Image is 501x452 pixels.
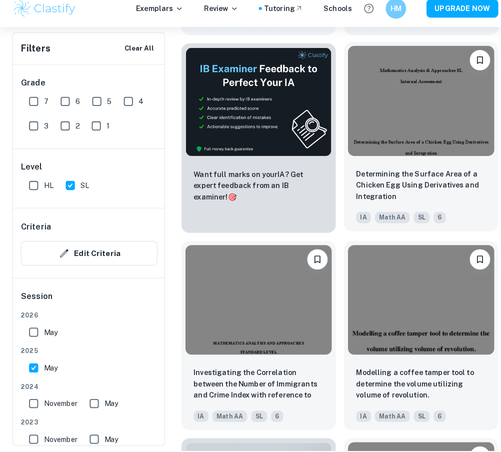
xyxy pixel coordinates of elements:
button: Bookmark [461,58,481,78]
a: Schools [317,12,345,23]
p: Modelling a coffee tamper tool to determine the volume utilizing volume of revolution. [349,369,477,402]
span: SL [79,186,87,197]
a: BookmarkInvestigating the Correlation between the Number of Immigrants and Crime Index with refer... [178,246,329,431]
h6: Criteria [20,226,50,238]
span: Math AA [368,217,402,228]
button: Clear All [119,49,153,64]
button: Bookmark [461,254,481,274]
span: May [43,330,56,341]
span: May [102,400,116,411]
span: SL [406,412,421,423]
span: 2 [74,127,78,138]
span: Math AA [208,412,242,423]
h6: HM [383,12,394,23]
button: Edit Criteria [20,246,154,270]
p: Exemplars [133,12,180,23]
p: Review [200,12,234,23]
img: Math AA IA example thumbnail: Modelling a coffee tamper tool to determ [341,250,485,357]
a: BookmarkModelling a coffee tamper tool to determine the volume utilizing volume of revolution.IAM... [337,246,489,431]
p: Want full marks on your IA ? Get expert feedback from an IB examiner! [190,175,317,208]
img: Math AA IA example thumbnail: Determining the Surface Area of a Chicke [341,54,485,162]
span: November [43,400,76,411]
img: Thumbnail [182,56,325,163]
button: Bookmark [301,254,321,274]
span: May [102,435,116,446]
span: 4 [136,103,141,114]
span: 2026 [20,314,154,323]
span: IA [349,412,364,423]
img: Math AA IA example thumbnail: Investigating the Correlation between th [182,250,325,357]
button: Help and Feedback [353,9,370,26]
span: 6 [425,412,437,423]
button: HM [378,8,398,28]
span: IA [190,412,204,423]
p: Determining the Surface Area of a Chicken Egg Using Derivatives and Integration [349,174,477,207]
h6: Filters [20,50,49,64]
span: SL [406,217,421,228]
span: 5 [105,103,109,114]
span: HL [43,186,52,197]
span: 2024 [20,384,154,393]
h6: Level [20,167,154,179]
span: SL [246,412,262,423]
p: Investigating the Correlation between the Number of Immigrants and Crime Index with reference to ... [190,369,317,403]
span: 6 [266,412,278,423]
h6: Grade [20,85,154,97]
button: UPGRADE NOW [418,9,489,27]
span: IA [349,217,364,228]
span: 2025 [20,349,154,358]
span: 6 [425,217,437,228]
a: BookmarkDetermining the Surface Area of a Chicken Egg Using Derivatives and IntegrationIAMath AASL6 [337,52,489,237]
span: 7 [43,103,47,114]
span: 6 [74,103,78,114]
span: 2023 [20,419,154,428]
a: ThumbnailWant full marks on yourIA? Get expert feedback from an IB examiner! [178,52,329,237]
span: May [43,365,56,376]
h6: Session [20,294,154,314]
img: Clastify logo [12,8,75,28]
span: 1 [104,127,107,138]
span: November [43,435,76,446]
a: Tutoring [259,12,297,23]
span: Math AA [368,412,402,423]
span: 🎯 [223,198,232,206]
span: 3 [43,127,47,138]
